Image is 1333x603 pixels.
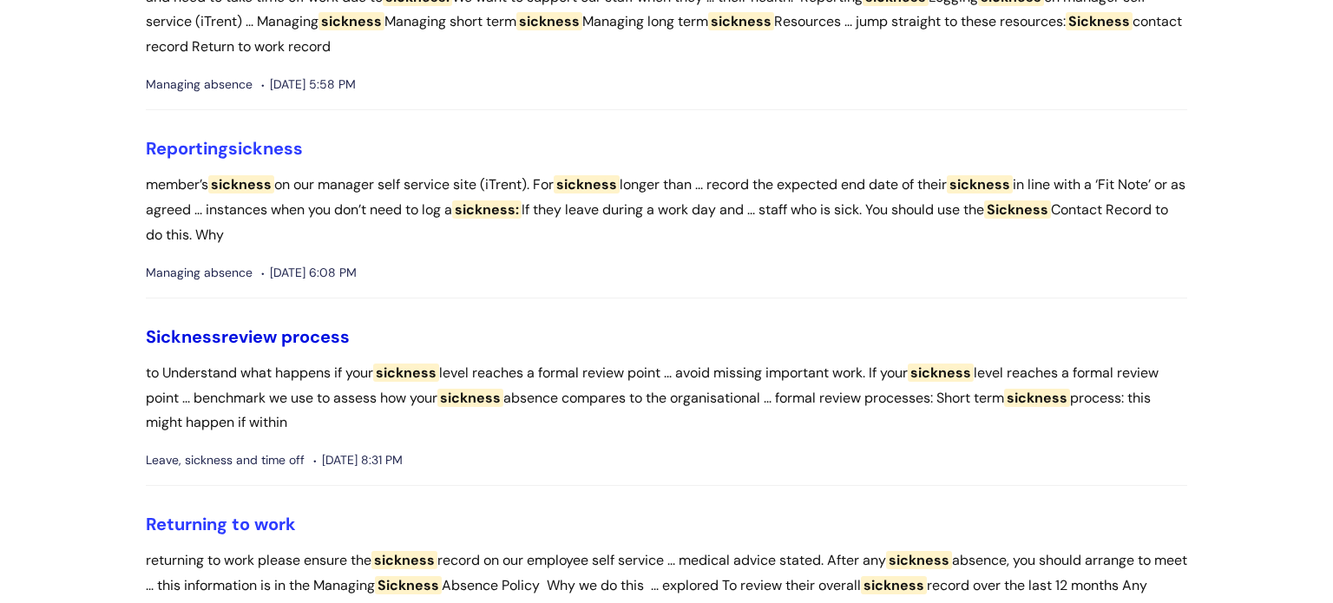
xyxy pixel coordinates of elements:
[146,137,303,160] a: Reportingsickness
[146,361,1187,436] p: to Understand what happens if your level reaches a formal review point ... avoid missing importan...
[375,576,442,594] span: Sickness
[146,449,305,471] span: Leave, sickness and time off
[373,364,439,382] span: sickness
[1066,12,1133,30] span: Sickness
[313,449,403,471] span: [DATE] 8:31 PM
[261,262,357,284] span: [DATE] 6:08 PM
[228,137,303,160] span: sickness
[516,12,582,30] span: sickness
[146,262,253,284] span: Managing absence
[1004,389,1070,407] span: sickness
[146,513,296,535] a: Returning to work
[318,12,384,30] span: sickness
[708,12,774,30] span: sickness
[437,389,503,407] span: sickness
[861,576,927,594] span: sickness
[908,364,974,382] span: sickness
[984,200,1051,219] span: Sickness
[208,175,274,193] span: sickness
[146,173,1187,247] p: member’s on our manager self service site (iTrent). For longer than ... record the expected end d...
[452,200,522,219] span: sickness:
[146,325,350,348] a: Sicknessreview process
[886,551,952,569] span: sickness
[146,548,1187,599] p: returning to work please ensure the record on our employee self service ... medical advice stated...
[146,74,253,95] span: Managing absence
[261,74,356,95] span: [DATE] 5:58 PM
[146,325,221,348] span: Sickness
[947,175,1013,193] span: sickness
[371,551,437,569] span: sickness
[554,175,620,193] span: sickness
